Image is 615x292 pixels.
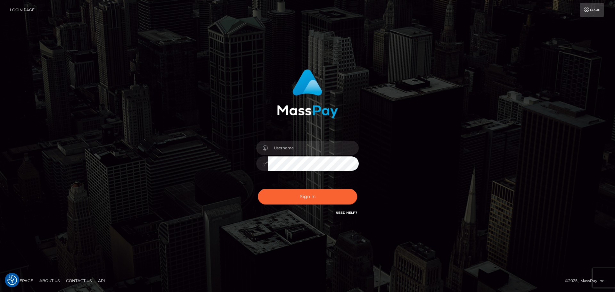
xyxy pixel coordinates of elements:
[565,277,610,284] div: © 2025 , MassPay Inc.
[336,211,357,215] a: Need Help?
[277,69,338,118] img: MassPay Login
[268,141,359,155] input: Username...
[258,189,357,204] button: Sign in
[7,276,36,286] a: Homepage
[7,275,17,285] img: Revisit consent button
[580,3,604,17] a: Login
[95,276,108,286] a: API
[7,275,17,285] button: Consent Preferences
[63,276,94,286] a: Contact Us
[37,276,62,286] a: About Us
[10,3,35,17] a: Login Page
